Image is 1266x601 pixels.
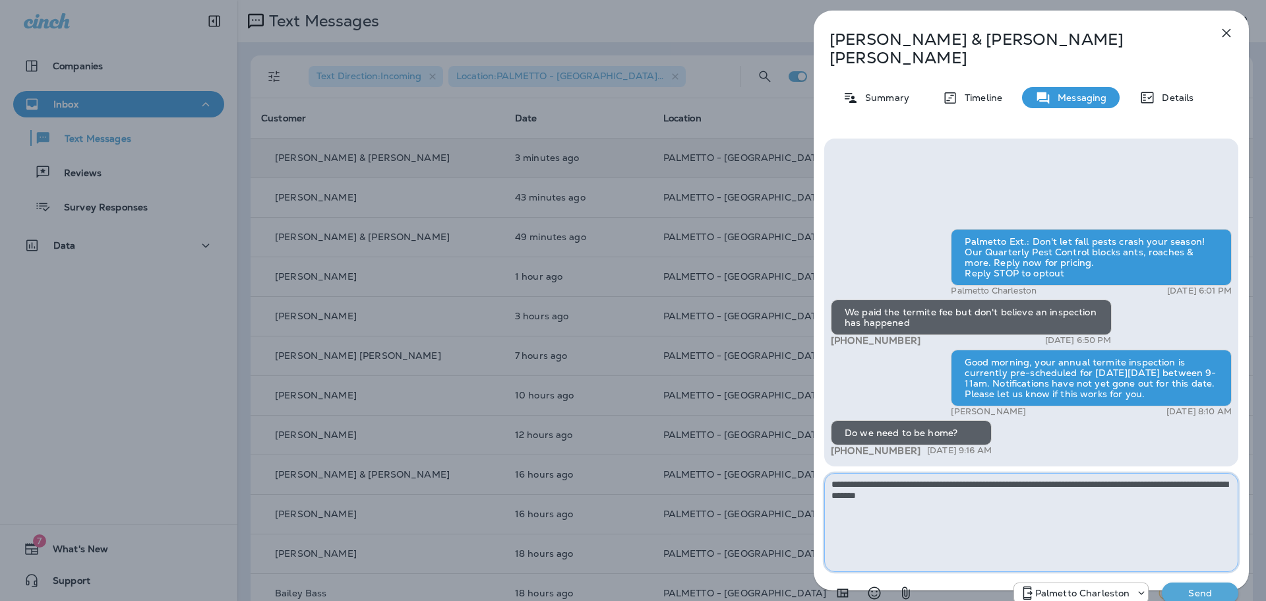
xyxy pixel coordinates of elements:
p: [PERSON_NAME] [951,406,1026,417]
p: [PERSON_NAME] & [PERSON_NAME] [PERSON_NAME] [829,30,1190,67]
div: Palmetto Ext.: Don't let fall pests crash your season! Our Quarterly Pest Control blocks ants, ro... [951,229,1232,286]
p: Messaging [1051,92,1106,103]
p: Details [1155,92,1193,103]
p: [DATE] 9:16 AM [927,445,992,456]
p: Summary [859,92,909,103]
span: [PHONE_NUMBER] [831,334,920,346]
p: [DATE] 8:10 AM [1166,406,1232,417]
p: Timeline [958,92,1002,103]
div: We paid the termite fee but don't believe an inspection has happened [831,300,1112,335]
p: [DATE] 6:01 PM [1167,286,1232,296]
div: Do we need to be home? [831,420,992,445]
p: Palmetto Charleston [951,286,1037,296]
p: Send [1172,587,1228,599]
div: +1 (843) 277-8322 [1014,585,1149,601]
span: [PHONE_NUMBER] [831,445,920,457]
p: Palmetto Charleston [1035,588,1130,598]
div: Good morning, your annual termite inspection is currently pre-scheduled for [DATE][DATE] between ... [951,350,1232,406]
p: [DATE] 6:50 PM [1045,335,1112,346]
